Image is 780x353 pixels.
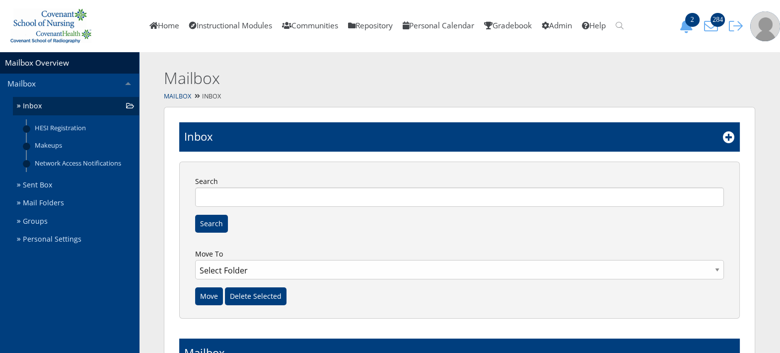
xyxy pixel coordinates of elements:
[13,212,139,231] a: Groups
[164,67,626,89] h2: Mailbox
[13,194,139,212] a: Mail Folders
[139,89,780,104] div: Inbox
[164,92,191,100] a: Mailbox
[27,137,139,154] a: Makeups
[193,175,726,207] label: Search
[685,13,700,27] span: 2
[13,230,139,249] a: Personal Settings
[676,20,701,31] a: 2
[710,13,725,27] span: 284
[701,20,725,31] a: 284
[13,97,139,115] a: Inbox
[13,176,139,194] a: Sent Box
[701,19,725,33] button: 284
[27,154,139,172] a: Network Access Notifications
[195,260,724,279] select: Move To
[195,187,724,207] input: Search
[27,119,139,137] a: HESI Registration
[723,131,735,143] i: Add New
[676,19,701,33] button: 2
[193,248,726,287] label: Move To
[750,11,780,41] img: user-profile-default-picture.png
[184,129,213,144] h1: Inbox
[5,58,69,68] a: Mailbox Overview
